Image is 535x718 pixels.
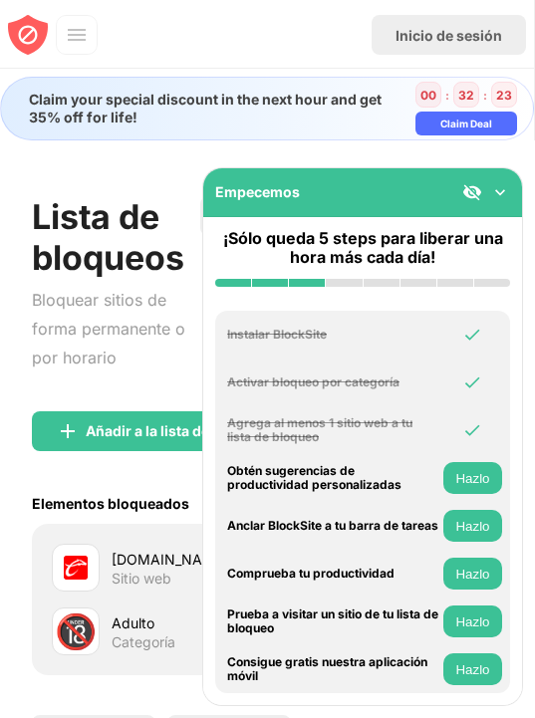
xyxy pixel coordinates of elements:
div: Comprueba tu productividad [227,567,438,581]
div: Bloquear sitios de forma permanente o por horario [32,286,200,371]
div: : [479,84,491,107]
img: omni-check.svg [462,325,482,345]
button: Hazlo [443,605,502,637]
div: : [441,84,453,107]
div: Prueba a visitar un sitio de tu lista de bloqueo [227,607,438,636]
div: Adulto [112,612,267,633]
div: Obtén sugerencias de productividad personalizadas [227,464,438,493]
div: Inicio de sesión [396,27,502,44]
button: Hazlo [443,653,502,685]
div: Claim your special discount in the next hour and get 35% off for life! [17,91,403,126]
div: [DOMAIN_NAME][URL] [112,549,267,570]
button: Hazlo [443,558,502,590]
img: blocksite-icon-red.svg [8,15,48,55]
div: 23 [496,88,512,103]
div: 32 [458,88,474,103]
img: eye-not-visible.svg [462,182,482,202]
img: omni-check.svg [462,372,482,392]
div: Claim Deal [440,118,492,129]
button: Hazlo [443,462,502,494]
button: Hazlo [443,510,502,542]
div: Sitio web [112,570,171,588]
div: Lista de bloqueos [32,196,200,278]
div: Añadir a la lista de bloqueos [86,423,277,439]
img: omni-check.svg [462,420,482,440]
div: Anclar BlockSite a tu barra de tareas [227,519,438,533]
div: Empecemos [215,183,300,200]
div: Activar bloqueo por categoría [227,375,438,389]
div: ¡Sólo queda 5 steps para liberar una hora más cada día! [215,229,510,267]
img: favicons [64,556,88,580]
div: 00 [420,88,436,103]
img: omni-setup-toggle.svg [490,182,510,202]
div: Instalar BlockSite [227,328,438,342]
div: Agrega al menos 1 sitio web a tu lista de bloqueo [227,416,438,445]
div: Consigue gratis nuestra aplicación móvil [227,655,438,684]
div: Elementos bloqueados [32,495,189,512]
div: 🔞 [55,611,97,652]
div: Categoría [112,633,175,651]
